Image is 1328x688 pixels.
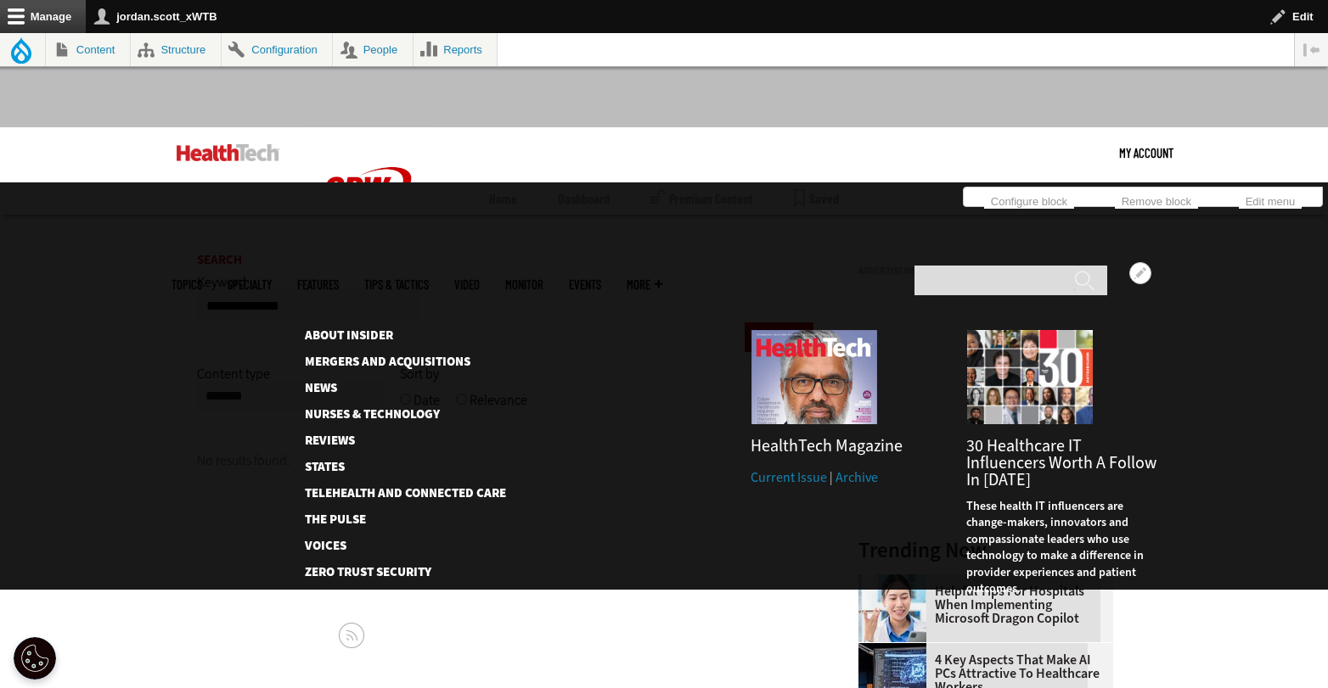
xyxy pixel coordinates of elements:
[984,190,1074,209] a: Configure block
[1119,127,1173,178] a: My Account
[177,144,279,161] img: Home
[305,487,479,500] a: Telehealth and Connected Care
[751,329,878,425] img: Fall 2025 Cover
[14,637,56,680] div: Cookie Settings
[836,468,878,486] a: Archive
[131,33,221,66] a: Structure
[1119,127,1173,178] div: User menu
[1295,33,1328,66] button: Vertical orientation
[858,643,935,657] a: Desktop monitor with brain AI concept
[1239,190,1302,209] a: Edit menu
[46,33,130,66] a: Content
[305,355,479,368] a: Mergers and Acquisitions
[305,329,479,342] a: About Insider
[305,461,479,473] a: States
[333,33,413,66] a: People
[355,35,973,111] iframe: advertisement
[305,540,479,552] a: Voices
[751,438,941,455] h3: HealthTech Magazine
[305,408,479,421] a: Nurses & Technology
[305,513,479,526] a: The Pulse
[305,434,479,447] a: Reviews
[305,566,504,579] a: Zero Trust Security
[830,468,833,486] span: |
[414,33,498,66] a: Reports
[222,33,332,66] a: Configuration
[966,498,1156,598] p: These health IT influencers are change-makers, innovators and compassionate leaders who use techn...
[966,434,1156,491] a: 30 Healthcare IT Influencers Worth a Follow in [DATE]
[966,329,1094,425] img: collage of influencers
[305,127,432,253] img: Home
[1115,190,1198,209] a: Remove block
[858,585,1103,625] a: Helpful Tips for Hospitals When Implementing Microsoft Dragon Copilot
[305,382,479,394] a: News
[751,468,827,486] a: Current Issue
[1129,262,1151,284] button: Open Helpful Tips for Hospitals When Implementing Microsoft Dragon Copilot configuration options
[14,637,56,680] button: Open Preferences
